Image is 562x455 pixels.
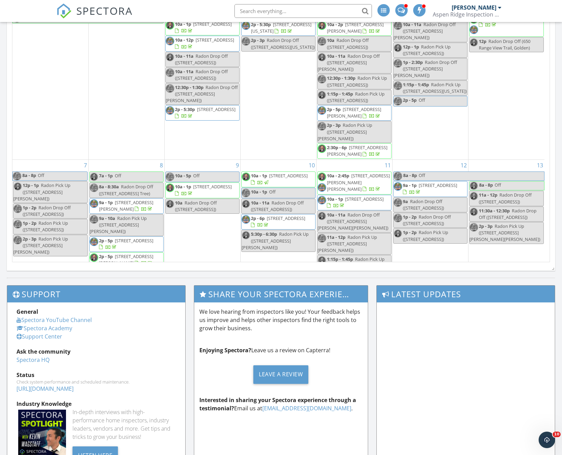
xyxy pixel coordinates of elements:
[327,106,381,119] span: [STREET_ADDRESS][PERSON_NAME]
[327,196,343,202] span: 10a - 1p
[90,237,98,246] img: upsdated_headshot_2.jpg
[345,196,384,202] span: [STREET_ADDRESS]
[479,223,493,229] span: 2p - 3p
[89,198,164,214] a: 9a - 1p [STREET_ADDRESS][PERSON_NAME]
[166,200,174,208] img: screen_shot_20220111_at_2.52.21_pm.png
[56,9,133,24] a: SPECTORA
[479,15,536,28] a: 12p - 6p [STREET_ADDRESS]
[327,91,353,97] span: 1:15p - 1:45p
[242,37,250,46] img: upsdated_headshot_2.jpg
[318,91,326,99] img: screen_shot_20220111_at_2.52.21_pm.png
[16,371,176,379] div: Status
[253,365,308,384] div: Leave a Review
[403,44,451,56] span: Radon Pick Up ([STREET_ADDRESS])
[318,256,326,265] img: screen_shot_20220111_at_2.52.21_pm.png
[394,59,402,68] img: upsdated_headshot_2.jpg
[90,215,98,224] img: upsdated_headshot_2.jpg
[166,173,174,181] img: upsdated_headshot_2.jpg
[166,37,174,45] img: upsdated_headshot_2.jpg
[242,21,250,30] img: upsdated_headshot_2.jpg
[175,184,232,196] a: 10a - 1p [STREET_ADDRESS]
[394,214,402,222] img: upsdated_headshot_2.jpg
[470,181,478,190] img: screen_shot_20220111_at_2.52.21_pm.png
[377,286,555,302] h3: Latest Updates
[267,215,305,221] span: [STREET_ADDRESS]
[419,182,457,188] span: [STREET_ADDRESS]
[166,21,174,30] img: screen_shot_20220111_at_2.52.21_pm.png
[251,200,269,206] span: 10a - 11a
[403,198,444,211] span: Radon Drop Off ([STREET_ADDRESS])
[175,173,191,179] span: 10a - 5p
[419,97,425,103] span: Off
[99,215,115,221] span: 9a - 10a
[90,253,98,262] img: screen_shot_20220111_at_2.52.21_pm.png
[251,173,308,185] a: 10a - 1p [STREET_ADDRESS]
[13,172,21,180] img: upsdated_headshot_2.jpg
[165,182,240,198] a: 10a - 1p [STREET_ADDRESS]
[99,184,153,196] span: Radon Drop Off ([STREET_ADDRESS] Tree)
[175,68,228,81] span: Radon Drop Off ([STREET_ADDRESS])
[175,21,232,34] a: 10a - 1p [STREET_ADDRESS]
[318,144,326,153] img: screen_shot_20220111_at_2.52.21_pm.png
[175,200,183,206] span: 10a
[394,229,402,238] img: screen_shot_20220111_at_2.52.21_pm.png
[23,204,71,217] span: Radon Drop Off ([STREET_ADDRESS])
[165,36,240,51] a: 10a - 12p [STREET_ADDRESS]
[307,160,316,171] a: Go to September 10, 2025
[327,37,369,50] span: Radon Drop Off ([STREET_ADDRESS])
[242,173,250,181] img: screen_shot_20220111_at_2.52.21_pm.png
[469,160,544,314] td: Go to September 13, 2025
[16,347,176,356] div: Ask the community
[88,160,164,314] td: Go to September 8, 2025
[199,360,363,389] a: Leave a Review
[251,21,311,34] a: 2p - 5:30p [STREET_ADDRESS][US_STATE]
[175,37,234,49] a: 10a - 12p [STREET_ADDRESS]
[539,432,555,448] iframe: Intercom live chat
[403,97,417,103] span: 2p - 5p
[479,192,532,204] span: Radon Drop Off ([STREET_ADDRESS])
[251,21,271,27] span: 2p - 5:30p
[251,173,267,179] span: 10a - 1p
[479,192,497,198] span: 11a - 12p
[403,198,408,204] span: 9a
[479,38,486,44] span: 12p
[199,308,363,332] p: We love hearing from inspectors like you! Your feedback helps us improve and helps other inspecto...
[318,37,326,46] img: upsdated_headshot_2.jpg
[327,256,385,269] span: Radon Pick Up ([STREET_ADDRESS])
[393,160,469,314] td: Go to September 12, 2025
[318,212,326,220] img: screen_shot_20220111_at_2.52.21_pm.png
[16,308,38,315] strong: General
[251,200,304,212] span: Radon Drop Off ([STREET_ADDRESS])
[318,212,388,231] span: Radon Drop Off ([STREET_ADDRESS][PERSON_NAME][PERSON_NAME])
[403,214,451,226] span: Radon Drop Off ([STREET_ADDRESS])
[13,182,70,201] span: Radon Pick Up ([STREET_ADDRESS][PERSON_NAME])
[251,189,267,195] span: 10a - 1p
[383,160,392,171] a: Go to September 11, 2025
[193,184,232,190] span: [STREET_ADDRESS]
[553,432,561,437] span: 10
[317,160,393,314] td: Go to September 11, 2025
[16,324,72,332] a: Spectora Academy
[394,182,402,191] img: upsdated_headshot_2.jpg
[241,20,316,36] a: 2p - 5:30p [STREET_ADDRESS][US_STATE]
[327,75,387,88] span: Radon Pick Up ([STREET_ADDRESS])
[175,53,194,59] span: 10a - 11a
[13,236,68,255] span: Radon Pick Up ([STREET_ADDRESS][PERSON_NAME])
[317,195,392,210] a: 10a - 1p [STREET_ADDRESS]
[419,172,425,178] span: Off
[470,223,540,242] span: Radon Pick Up ([STREET_ADDRESS][PERSON_NAME][PERSON_NAME])
[175,106,235,119] a: 2p - 5:30p [STREET_ADDRESS]
[327,21,343,27] span: 10a - 2p
[318,122,372,141] span: Radon Pick Up ([STREET_ADDRESS][PERSON_NAME])
[90,199,98,208] img: upsdated_headshot_2.jpg
[99,199,113,206] span: 9a - 1p
[199,346,363,354] p: Leave us a review on Capterra!
[394,81,402,90] img: upsdated_headshot_2.jpg
[82,160,88,171] a: Go to September 7, 2025
[241,214,316,230] a: 2p - 6p [STREET_ADDRESS]
[317,171,392,194] a: 10a - 2:45p [STREET_ADDRESS][PERSON_NAME][PERSON_NAME]
[479,208,537,220] span: Radon Drop Off ([STREET_ADDRESS])
[16,333,62,340] a: Support Center
[393,181,467,197] a: 9a - 1p [STREET_ADDRESS]
[241,171,316,187] a: 10a - 1p [STREET_ADDRESS]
